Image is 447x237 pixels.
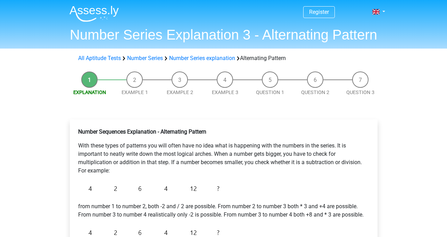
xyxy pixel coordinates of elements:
[167,90,193,95] a: Example 2
[69,6,119,22] img: Assessly
[78,128,206,135] b: Number Sequences Explanation - Alternating Pattern
[309,9,329,15] a: Register
[75,54,372,62] div: Alternating Pattern
[346,90,374,95] a: Question 3
[212,90,238,95] a: Example 3
[64,26,383,43] h1: Number Series Explanation 3 - Alternating Pattern
[122,90,148,95] a: Example 1
[78,55,121,61] a: All Aptitude Tests
[78,202,369,219] p: from number 1 to number 2, both -2 and / 2 are possible. From number 2 to number 3 both * 3 and +...
[169,55,235,61] a: Number Series explanation
[127,55,163,61] a: Number Series
[78,180,223,197] img: Alternating_Example_intro_1.png
[256,90,284,95] a: Question 1
[78,142,369,175] p: With these types of patterns you will often have no idea what is happening with the numbers in th...
[73,90,106,95] a: Explanation
[301,90,329,95] a: Question 2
